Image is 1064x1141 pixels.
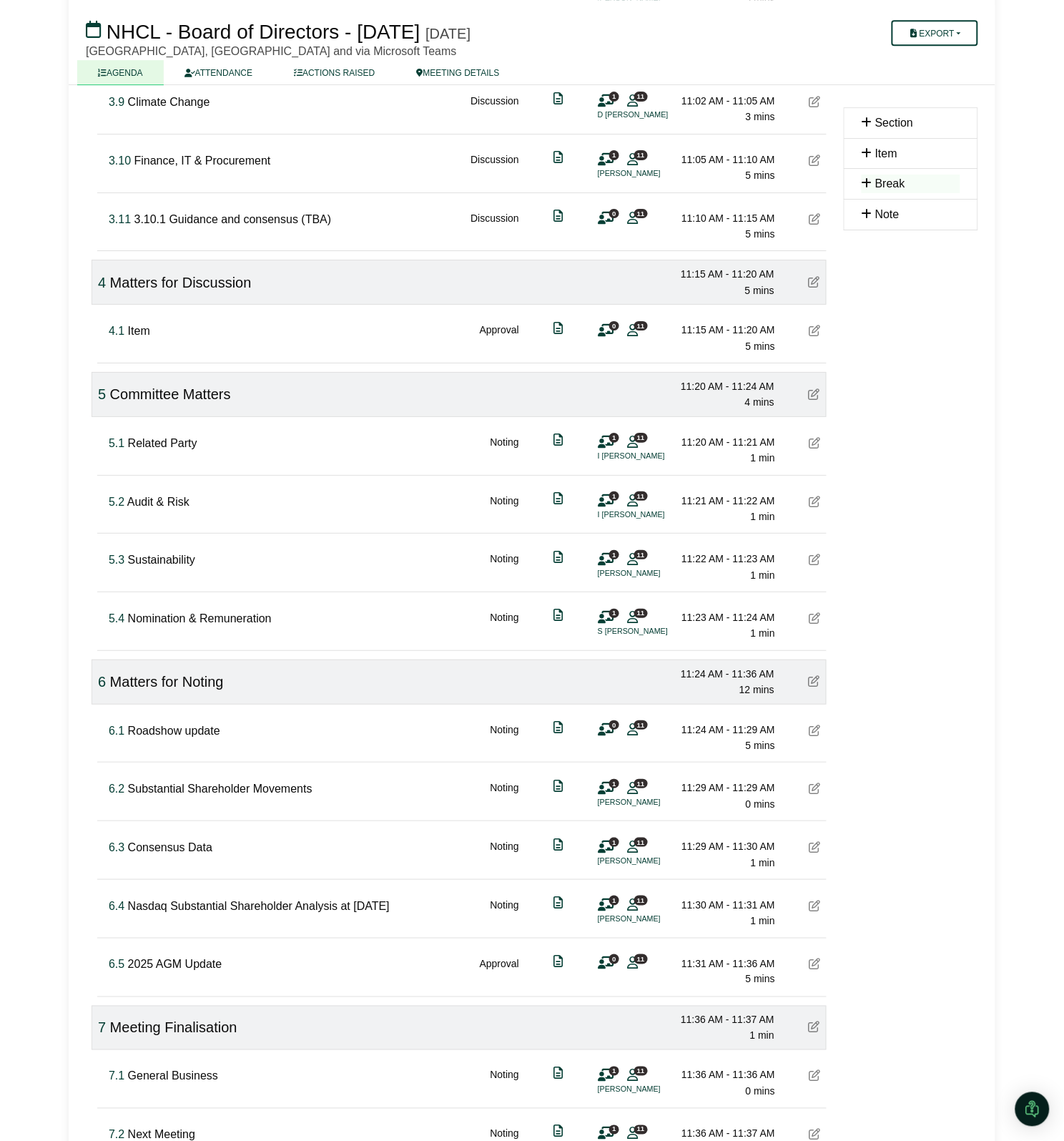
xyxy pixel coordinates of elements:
li: D [PERSON_NAME] [598,109,705,121]
span: 11 [634,1125,648,1135]
div: Noting [491,722,519,754]
span: Click to fine tune number [109,155,131,167]
span: 0 [609,321,619,330]
span: 11 [634,779,648,788]
span: 11 [634,150,648,160]
span: Finance, IT & Procurement [134,155,271,167]
a: MEETING DETAILS [396,60,521,85]
span: Roadshow update [128,725,220,737]
span: 11 [634,838,648,847]
span: 1 [609,433,619,442]
div: 11:15 AM - 11:20 AM [674,266,774,282]
div: Discussion [471,93,519,125]
li: [PERSON_NAME] [598,796,705,808]
li: S [PERSON_NAME] [598,625,705,637]
div: Noting [491,1067,519,1100]
span: 11 [634,491,648,501]
span: 1 min [750,1030,774,1042]
div: Noting [491,780,519,812]
div: 11:24 AM - 11:36 AM [674,666,774,682]
div: Noting [491,551,519,583]
div: Noting [491,493,519,525]
div: Noting [491,897,519,929]
span: 11 [634,550,648,559]
div: 11:10 AM - 11:15 AM [675,210,775,226]
span: Click to fine tune number [109,554,124,566]
span: 0 mins [746,798,775,810]
span: Click to fine tune number [109,783,124,795]
span: 5 mins [746,974,775,985]
div: 11:20 AM - 11:21 AM [675,434,775,450]
span: Nomination & Remuneration [128,612,272,625]
a: ACTIONS RAISED [273,60,395,85]
span: Matters for Discussion [110,275,252,290]
div: [DATE] [425,25,471,42]
div: Noting [491,609,519,642]
span: Next Meeting [128,1129,195,1141]
span: Click to fine tune number [98,275,106,290]
div: 11:15 AM - 11:20 AM [675,322,775,338]
span: 0 mins [746,1086,775,1097]
button: Export [892,20,978,46]
span: Click to fine tune number [109,900,124,912]
span: 1 [609,150,619,160]
span: Click to fine tune number [109,959,124,971]
span: 0 [609,209,619,218]
span: Item [875,147,897,160]
span: 1 [609,92,619,101]
span: 1 min [751,915,775,926]
span: Click to fine tune number [109,96,124,108]
li: I [PERSON_NAME] [598,509,705,521]
div: 11:29 AM - 11:30 AM [675,838,775,854]
span: 1 min [751,569,775,581]
span: Click to fine tune number [109,1129,124,1141]
span: 2025 AGM Update [128,959,222,971]
span: 3.10.1 Guidance and consensus (TBA) [134,213,332,225]
div: 11:20 AM - 11:24 AM [674,378,774,394]
span: 1 [609,550,619,559]
span: Click to fine tune number [98,1020,106,1036]
span: 11 [634,433,648,442]
span: 11 [634,209,648,218]
span: Click to fine tune number [109,841,124,853]
span: Climate Change [128,96,210,108]
span: Sustainability [128,554,195,566]
div: 11:31 AM - 11:36 AM [675,956,775,971]
span: Click to fine tune number [109,213,131,225]
li: I [PERSON_NAME] [598,450,705,462]
span: Click to fine tune number [98,674,106,690]
span: Audit & Risk [127,496,189,508]
span: 1 [609,838,619,847]
div: 11:05 AM - 11:10 AM [675,152,775,167]
span: General Business [128,1070,218,1082]
div: 11:23 AM - 11:24 AM [675,609,775,625]
span: Related Party [128,437,197,449]
span: 1 min [751,627,775,639]
div: Discussion [471,152,519,184]
div: 11:21 AM - 11:22 AM [675,493,775,509]
span: 11 [634,720,648,730]
div: 11:36 AM - 11:36 AM [675,1067,775,1083]
span: NHCL - Board of Directors - [DATE] [107,21,420,43]
div: 11:36 AM - 11:37 AM [674,1012,774,1028]
li: [PERSON_NAME] [598,567,705,579]
span: 11 [634,896,648,905]
span: 11 [634,321,648,330]
span: Click to fine tune number [109,437,124,449]
span: 11 [634,609,648,618]
div: Open Intercom Messenger [1015,1092,1050,1127]
a: AGENDA [77,60,164,85]
span: [GEOGRAPHIC_DATA], [GEOGRAPHIC_DATA] and via Microsoft Teams [86,45,457,57]
span: 0 [609,720,619,730]
span: Committee Matters [110,386,231,402]
span: 1 [609,1125,619,1135]
span: 1 min [751,511,775,522]
div: 11:24 AM - 11:29 AM [675,722,775,738]
li: [PERSON_NAME] [598,1084,705,1096]
span: 5 mins [746,740,775,751]
div: Discussion [471,210,519,243]
span: 5 mins [746,341,775,352]
div: 11:22 AM - 11:23 AM [675,551,775,567]
span: Substantial Shareholder Movements [128,783,312,795]
span: 0 [609,954,619,964]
